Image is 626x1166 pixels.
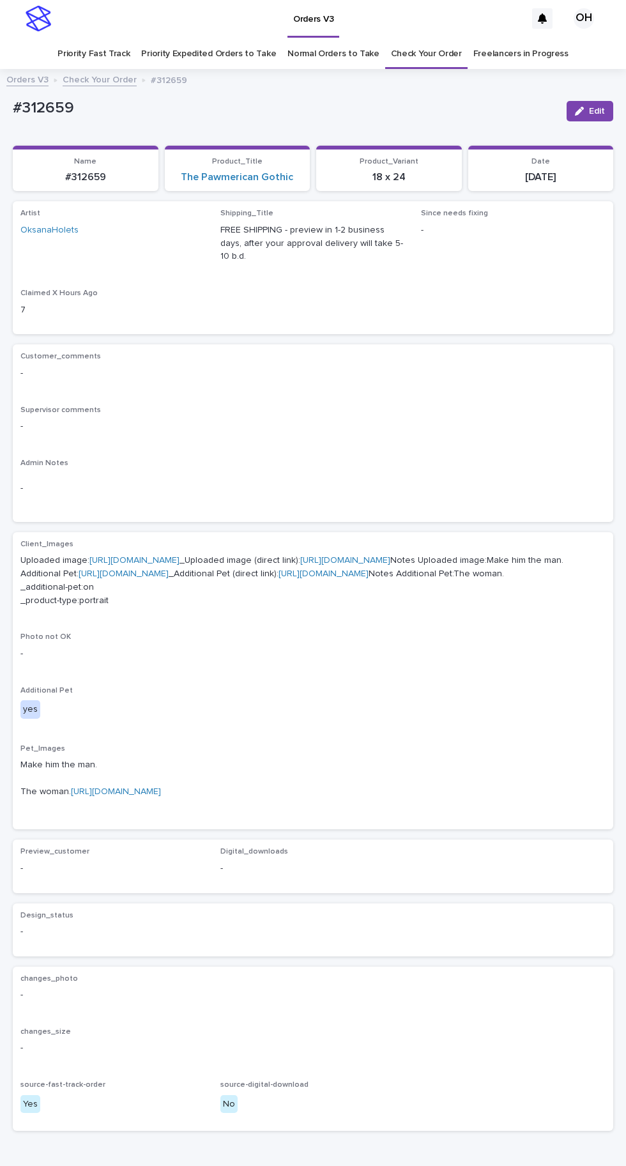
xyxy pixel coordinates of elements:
a: [URL][DOMAIN_NAME] [79,569,169,578]
div: Yes [20,1095,40,1114]
span: changes_photo [20,975,78,983]
p: #312659 [13,99,556,118]
a: Freelancers in Progress [473,39,569,69]
span: Artist [20,210,40,217]
span: source-digital-download [220,1081,309,1089]
span: Since needs fixing [421,210,488,217]
p: Make him the man. The woman. [20,758,606,811]
span: Digital_downloads [220,848,288,855]
img: stacker-logo-s-only.png [26,6,51,31]
p: #312659 [20,171,151,183]
a: Check Your Order [63,72,137,86]
div: yes [20,700,40,719]
a: Priority Expedited Orders to Take [141,39,276,69]
p: - [20,482,606,495]
p: [DATE] [476,171,606,183]
p: 18 x 24 [324,171,454,183]
span: Admin Notes [20,459,68,467]
span: Additional Pet [20,687,73,694]
span: Shipping_Title [220,210,273,217]
p: - [20,988,606,1002]
p: - [20,647,606,661]
span: Client_Images [20,541,73,548]
a: Check Your Order [391,39,462,69]
span: Supervisor comments [20,406,101,414]
span: changes_size [20,1028,71,1036]
p: FREE SHIPPING - preview in 1-2 business days, after your approval delivery will take 5-10 b.d. [220,224,405,263]
span: Date [531,158,550,165]
span: Design_status [20,912,73,919]
div: No [220,1095,238,1114]
a: [URL][DOMAIN_NAME] [71,787,161,796]
button: Edit [567,101,613,121]
p: - [20,925,205,939]
a: [URL][DOMAIN_NAME] [279,569,369,578]
span: Product_Title [212,158,263,165]
p: #312659 [151,72,187,86]
span: source-fast-track-order [20,1081,105,1089]
a: OksanaHolets [20,224,79,237]
a: The Pawmerican Gothic [181,171,293,183]
span: Product_Variant [360,158,418,165]
p: - [20,862,205,875]
a: [URL][DOMAIN_NAME] [89,556,179,565]
span: Pet_Images [20,745,65,753]
span: Edit [589,107,605,116]
p: 7 [20,303,205,317]
a: Normal Orders to Take [287,39,379,69]
a: Orders V3 [6,72,49,86]
div: OH [574,8,594,29]
a: Priority Fast Track [57,39,130,69]
span: Customer_comments [20,353,101,360]
span: Preview_customer [20,848,89,855]
a: [URL][DOMAIN_NAME] [300,556,390,565]
p: - [20,420,606,433]
span: Claimed X Hours Ago [20,289,98,297]
p: - [20,367,606,380]
p: Uploaded image: _Uploaded image (direct link): Notes Uploaded image:Make him the man. Additional ... [20,554,606,607]
p: - [220,862,405,875]
span: Name [74,158,96,165]
p: - [20,1041,606,1055]
span: Photo not OK [20,633,71,641]
p: - [421,224,606,237]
